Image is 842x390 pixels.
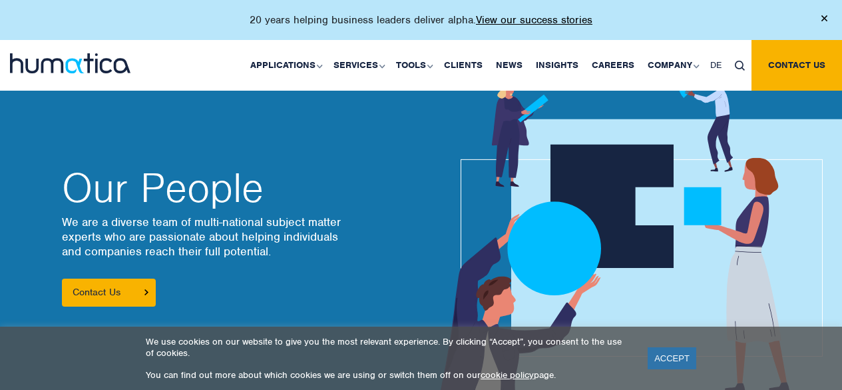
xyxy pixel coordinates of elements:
a: ACCEPT [648,347,696,369]
span: DE [710,59,722,71]
a: Careers [585,40,641,91]
a: Tools [389,40,437,91]
p: We are a diverse team of multi-national subject matter experts who are passionate about helping i... [62,215,408,259]
img: search_icon [735,61,745,71]
img: arrowicon [144,289,148,295]
a: Contact Us [62,279,156,307]
a: Applications [244,40,327,91]
a: Contact us [751,40,842,91]
p: You can find out more about which cookies we are using or switch them off on our page. [146,369,631,381]
p: 20 years helping business leaders deliver alpha. [250,13,592,27]
p: We use cookies on our website to give you the most relevant experience. By clicking “Accept”, you... [146,336,631,359]
img: logo [10,53,130,73]
h2: Our People [62,168,408,208]
a: cookie policy [481,369,534,381]
a: Services [327,40,389,91]
a: Clients [437,40,489,91]
a: Company [641,40,704,91]
a: View our success stories [476,13,592,27]
a: News [489,40,529,91]
a: Insights [529,40,585,91]
a: DE [704,40,728,91]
